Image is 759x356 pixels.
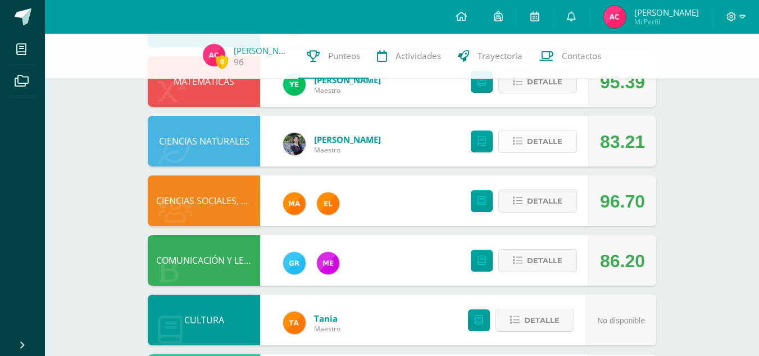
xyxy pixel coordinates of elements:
[531,34,610,79] a: Contactos
[314,74,381,85] a: [PERSON_NAME]
[314,145,381,155] span: Maestro
[283,133,306,155] img: b2b209b5ecd374f6d147d0bc2cef63fa.png
[634,17,699,26] span: Mi Perfil
[283,252,306,274] img: 47e0c6d4bfe68c431262c1f147c89d8f.png
[478,50,522,62] span: Trayectoria
[600,116,645,167] div: 83.21
[498,130,577,153] button: Detalle
[527,250,562,271] span: Detalle
[498,249,577,272] button: Detalle
[283,73,306,96] img: dfa1fd8186729af5973cf42d94c5b6ba.png
[148,295,260,345] div: CULTURA
[496,309,574,332] button: Detalle
[234,45,290,56] a: [PERSON_NAME]
[562,50,601,62] span: Contactos
[317,252,339,274] img: 498c526042e7dcf1c615ebb741a80315.png
[148,235,260,286] div: COMUNICACIÓN Y LENGUAJE, IDIOMA ESPAÑOL
[603,6,626,28] img: 7b796679ac8a5c7c8476872a402b7861.png
[148,116,260,166] div: CIENCIAS NATURALES
[524,310,560,331] span: Detalle
[148,175,260,226] div: CIENCIAS SOCIALES, FORMACIÓN CIUDADANA E INTERCULTURALIDAD
[449,34,531,79] a: Trayectoria
[369,34,449,79] a: Actividades
[317,192,339,215] img: 31c982a1c1d67d3c4d1e96adbf671f86.png
[527,191,562,211] span: Detalle
[314,85,381,95] span: Maestro
[600,57,645,107] div: 95.39
[634,7,699,18] span: [PERSON_NAME]
[314,134,381,145] a: [PERSON_NAME]
[314,313,340,324] a: Tania
[283,312,306,334] img: feaeb2f9bb45255e229dc5fdac9a9f6b.png
[328,50,360,62] span: Punteos
[148,56,260,107] div: MATEMÁTICAS
[527,71,562,92] span: Detalle
[216,55,228,69] span: 0
[283,192,306,215] img: 266030d5bbfb4fab9f05b9da2ad38396.png
[527,131,562,152] span: Detalle
[597,316,645,325] span: No disponible
[234,56,244,68] a: 96
[498,190,577,213] button: Detalle
[298,34,369,79] a: Punteos
[600,236,645,286] div: 86.20
[498,70,577,93] button: Detalle
[600,176,645,227] div: 96.70
[314,324,340,334] span: Maestro
[396,50,441,62] span: Actividades
[203,44,225,66] img: 7b796679ac8a5c7c8476872a402b7861.png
